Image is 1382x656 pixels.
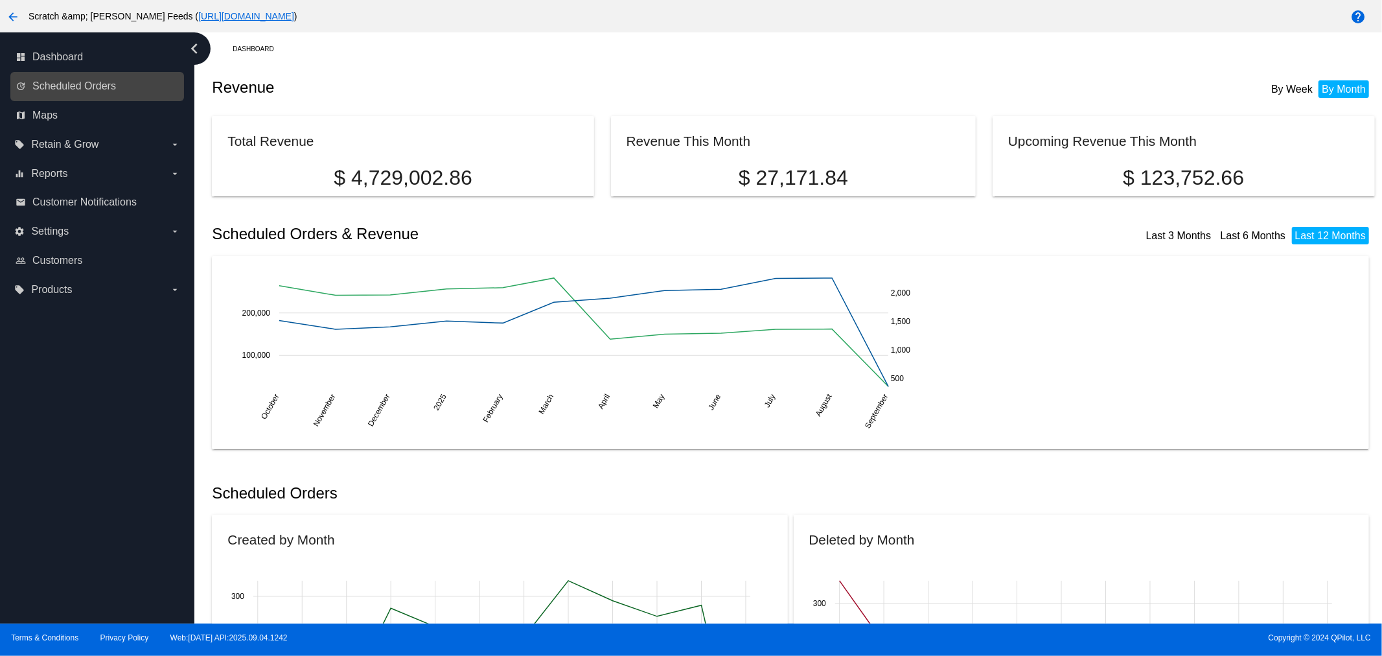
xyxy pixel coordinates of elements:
text: November [312,392,338,428]
a: Dashboard [233,39,285,59]
text: April [597,392,612,410]
i: people_outline [16,255,26,266]
h2: Deleted by Month [809,532,915,547]
span: Retain & Grow [31,139,98,150]
p: $ 123,752.66 [1008,166,1359,190]
h2: Total Revenue [227,134,314,148]
text: 300 [812,600,825,609]
text: September [864,392,890,430]
span: Dashboard [32,51,83,63]
i: update [16,81,26,91]
span: Scratch &amp; [PERSON_NAME] Feeds ( ) [29,11,297,21]
li: By Week [1268,80,1316,98]
text: 1,500 [891,317,910,326]
span: Copyright © 2024 QPilot, LLC [702,633,1371,642]
a: update Scheduled Orders [16,76,180,97]
span: Maps [32,110,58,121]
text: 1,000 [891,346,910,355]
text: May [651,392,666,410]
text: 200,000 [242,308,271,317]
a: Last 12 Months [1295,230,1366,241]
h2: Scheduled Orders [212,484,793,502]
a: email Customer Notifications [16,192,180,213]
i: local_offer [14,139,25,150]
a: Privacy Policy [100,633,149,642]
text: 500 [891,374,904,383]
h2: Revenue This Month [627,134,751,148]
text: March [537,392,556,416]
span: Scheduled Orders [32,80,116,92]
mat-icon: arrow_back [5,9,21,25]
h2: Created by Month [227,532,334,547]
i: arrow_drop_down [170,169,180,179]
i: equalizer [14,169,25,179]
text: 2,000 [891,288,910,298]
i: arrow_drop_down [170,226,180,237]
text: 300 [231,592,244,601]
mat-icon: help [1350,9,1366,25]
span: Customers [32,255,82,266]
text: August [814,392,834,418]
p: $ 27,171.84 [627,166,961,190]
text: February [481,392,505,424]
text: 100,000 [242,351,271,360]
a: [URL][DOMAIN_NAME] [198,11,294,21]
a: Web:[DATE] API:2025.09.04.1242 [170,633,288,642]
text: July [763,392,777,408]
i: arrow_drop_down [170,139,180,150]
a: Terms & Conditions [11,633,78,642]
span: Reports [31,168,67,180]
a: dashboard Dashboard [16,47,180,67]
a: map Maps [16,105,180,126]
text: December [366,392,392,428]
a: people_outline Customers [16,250,180,271]
i: map [16,110,26,121]
a: Last 3 Months [1146,230,1212,241]
i: email [16,197,26,207]
text: 2025 [432,392,449,412]
i: arrow_drop_down [170,285,180,295]
i: settings [14,226,25,237]
span: Settings [31,226,69,237]
h2: Revenue [212,78,793,97]
span: Products [31,284,72,296]
text: October [260,392,281,421]
p: $ 4,729,002.86 [227,166,578,190]
li: By Month [1319,80,1369,98]
text: June [707,392,723,412]
h2: Scheduled Orders & Revenue [212,225,793,243]
h2: Upcoming Revenue This Month [1008,134,1197,148]
i: chevron_left [184,38,205,59]
span: Customer Notifications [32,196,137,208]
i: local_offer [14,285,25,295]
i: dashboard [16,52,26,62]
a: Last 6 Months [1221,230,1286,241]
